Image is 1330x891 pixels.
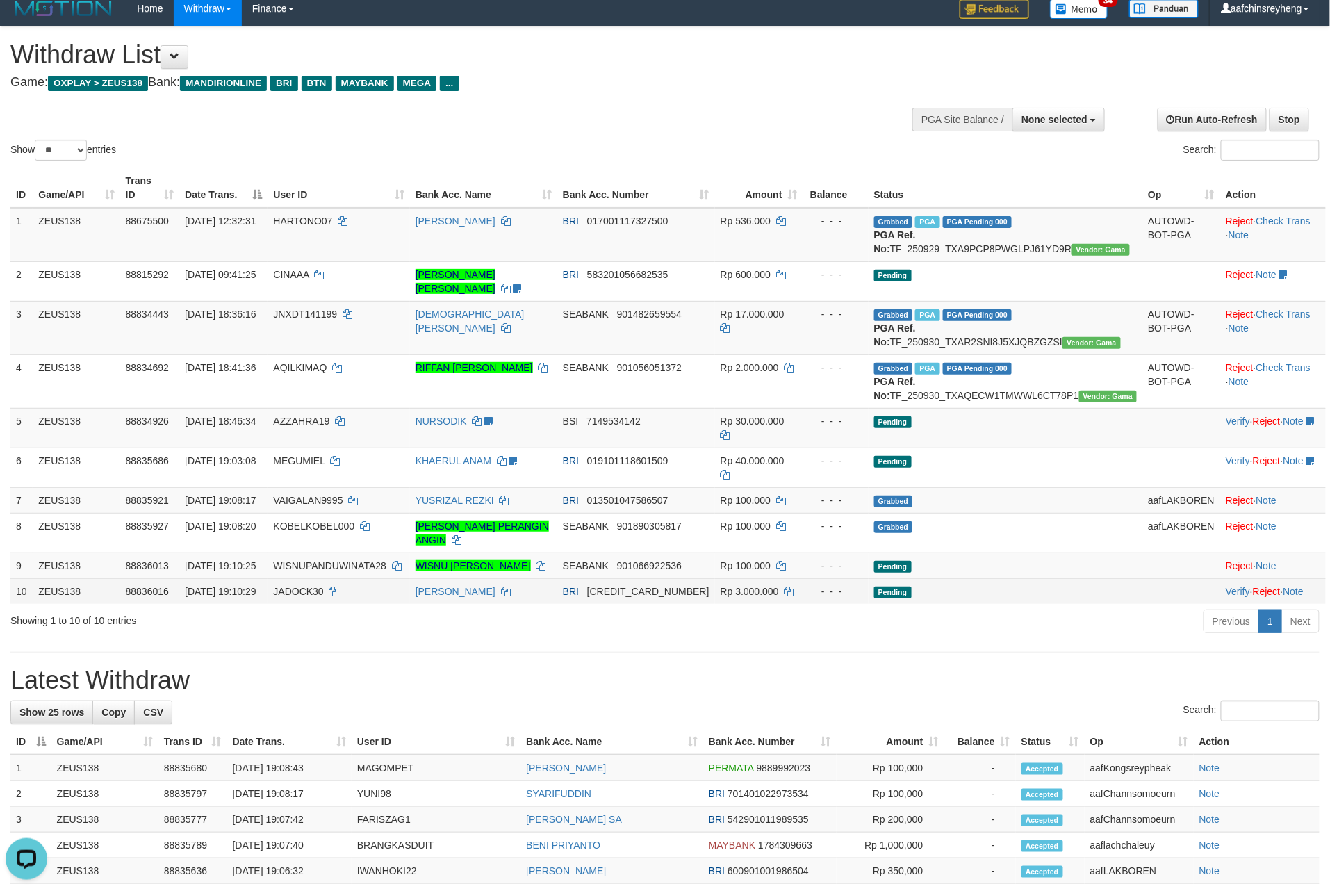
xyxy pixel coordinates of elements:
span: ... [440,76,459,91]
span: Pending [874,561,912,573]
td: 10 [10,578,33,604]
span: BRI [270,76,297,91]
label: Show entries [10,140,116,161]
span: [DATE] 09:41:25 [185,269,256,280]
a: KHAERUL ANAM [416,455,491,466]
a: Check Trans [1256,362,1311,373]
th: Trans ID: activate to sort column ascending [158,729,227,755]
td: ZEUS138 [33,301,120,354]
span: SEABANK [563,309,609,320]
a: [PERSON_NAME] [416,586,495,597]
td: · · [1220,448,1326,487]
a: Note [1283,455,1304,466]
td: IWANHOKI22 [352,858,520,884]
span: Rp 30.000.000 [721,416,785,427]
div: - - - [809,519,863,533]
a: Note [1283,416,1304,427]
td: ZEUS138 [51,858,158,884]
td: aafLAKBOREN [1085,858,1194,884]
a: Note [1283,586,1304,597]
a: [PERSON_NAME] PERANGIN ANGIN [416,521,549,546]
span: SEABANK [563,521,609,532]
a: Note [1199,814,1220,825]
span: Copy 583201056682535 to clipboard [587,269,668,280]
span: Rp 3.000.000 [721,586,779,597]
span: Copy 901890305817 to clipboard [617,521,682,532]
td: - [944,755,1016,781]
span: Copy 542901011989535 to clipboard [728,814,809,825]
span: Grabbed [874,309,913,321]
a: NURSODIK [416,416,467,427]
span: Copy 599501030413532 to clipboard [587,586,709,597]
td: - [944,781,1016,807]
td: TF_250930_TXAQECW1TMWWL6CT78P1 [869,354,1143,408]
span: Show 25 rows [19,707,84,718]
td: Rp 350,000 [837,858,944,884]
span: 88835927 [126,521,169,532]
span: Rp 100.000 [721,495,771,506]
h1: Latest Withdraw [10,667,1320,694]
span: PGA Pending [943,363,1012,375]
span: MAYBANK [709,840,755,851]
span: Rp 600.000 [721,269,771,280]
a: [PERSON_NAME] [PERSON_NAME] [416,269,495,294]
span: MEGUMIEL [273,455,325,466]
span: [DATE] 12:32:31 [185,215,256,227]
a: Note [1256,560,1277,571]
a: [PERSON_NAME] [416,215,495,227]
label: Search: [1183,701,1320,721]
a: Reject [1253,586,1281,597]
th: User ID: activate to sort column ascending [268,168,409,208]
a: Note [1256,269,1277,280]
td: 88835636 [158,858,227,884]
span: Marked by aafsolysreylen [915,309,939,321]
h4: Game: Bank: [10,76,873,90]
th: ID [10,168,33,208]
a: [PERSON_NAME] SA [526,814,622,825]
button: Open LiveChat chat widget [6,6,47,47]
span: AZZAHRA19 [273,416,329,427]
span: Copy 901066922536 to clipboard [617,560,682,571]
span: [DATE] 18:36:16 [185,309,256,320]
span: Rp 17.000.000 [721,309,785,320]
span: KOBELKOBEL000 [273,521,354,532]
th: Op: activate to sort column ascending [1142,168,1220,208]
div: PGA Site Balance / [912,108,1012,131]
span: Copy 901056051372 to clipboard [617,362,682,373]
td: - [944,807,1016,833]
h1: Withdraw List [10,41,873,69]
span: Marked by aaftrukkakada [915,216,939,228]
a: Check Trans [1256,215,1311,227]
th: Amount: activate to sort column ascending [837,729,944,755]
span: Copy 013501047586507 to clipboard [587,495,668,506]
th: Date Trans.: activate to sort column descending [179,168,268,208]
button: None selected [1012,108,1105,131]
a: Check Trans [1256,309,1311,320]
td: aafKongsreypheak [1085,755,1194,781]
td: · · [1220,408,1326,448]
a: Note [1229,322,1249,334]
b: PGA Ref. No: [874,322,916,348]
td: [DATE] 19:07:40 [227,833,352,858]
div: - - - [809,361,863,375]
span: Rp 100.000 [721,521,771,532]
span: JADOCK30 [273,586,323,597]
td: ZEUS138 [33,513,120,553]
th: Action [1220,168,1326,208]
span: SEABANK [563,560,609,571]
span: BRI [709,865,725,876]
a: Note [1199,865,1220,876]
span: Accepted [1021,789,1063,801]
span: 88675500 [126,215,169,227]
span: BRI [563,586,579,597]
td: - [944,858,1016,884]
a: Note [1199,762,1220,774]
span: [DATE] 19:10:25 [185,560,256,571]
td: [DATE] 19:08:43 [227,755,352,781]
td: AUTOWD-BOT-PGA [1142,208,1220,262]
td: 9 [10,553,33,578]
span: Rp 2.000.000 [721,362,779,373]
a: YUSRIZAL REZKI [416,495,494,506]
span: Pending [874,587,912,598]
span: BRI [709,814,725,825]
